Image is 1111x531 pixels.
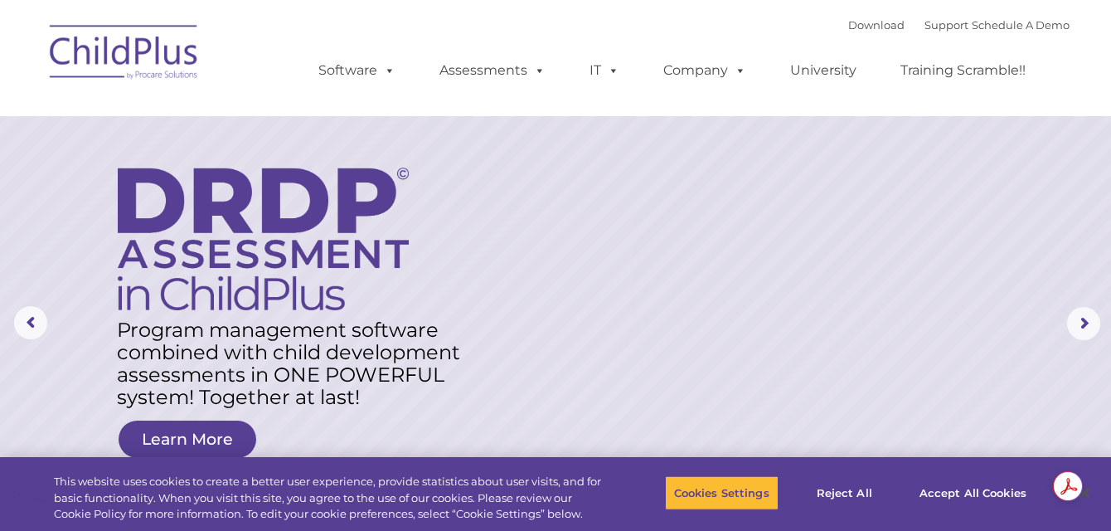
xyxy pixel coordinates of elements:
[118,168,409,310] img: DRDP Assessment in ChildPlus
[848,18,905,32] a: Download
[793,475,896,510] button: Reject All
[573,54,636,87] a: IT
[41,13,207,96] img: ChildPlus by Procare Solutions
[910,475,1036,510] button: Accept All Cookies
[230,110,281,122] span: Last name
[423,54,562,87] a: Assessments
[848,18,1070,32] font: |
[774,54,873,87] a: University
[972,18,1070,32] a: Schedule A Demo
[647,54,763,87] a: Company
[884,54,1042,87] a: Training Scramble!!
[665,475,779,510] button: Cookies Settings
[230,178,301,190] span: Phone number
[924,18,968,32] a: Support
[54,474,611,523] div: This website uses cookies to create a better user experience, provide statistics about user visit...
[117,319,473,408] rs-layer: Program management software combined with child development assessments in ONE POWERFUL system! T...
[302,54,412,87] a: Software
[119,421,256,458] a: Learn More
